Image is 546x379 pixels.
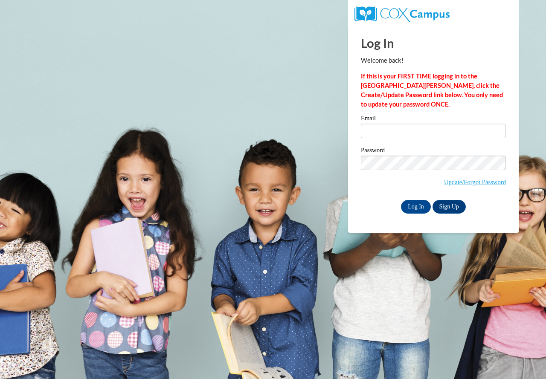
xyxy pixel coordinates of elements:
a: Sign Up [433,200,466,214]
h1: Log In [361,34,506,52]
strong: If this is your FIRST TIME logging in to the [GEOGRAPHIC_DATA][PERSON_NAME], click the Create/Upd... [361,72,503,108]
p: Welcome back! [361,56,506,65]
label: Email [361,115,506,124]
img: COX Campus [354,6,450,22]
a: COX Campus [354,10,450,17]
input: Log In [401,200,431,214]
label: Password [361,147,506,156]
a: Update/Forgot Password [444,179,506,185]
